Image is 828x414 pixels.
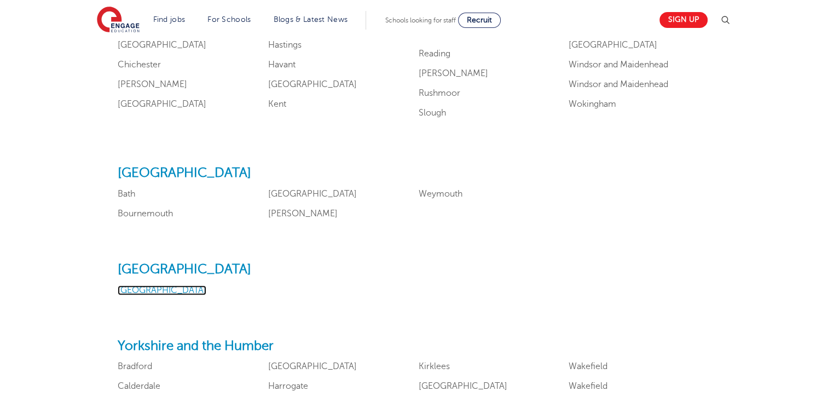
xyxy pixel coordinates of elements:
[118,40,206,50] a: [GEOGRAPHIC_DATA]
[118,361,152,371] a: Bradford
[268,79,357,89] a: [GEOGRAPHIC_DATA]
[207,15,251,24] a: For Schools
[268,60,296,70] a: Havant
[118,60,161,70] a: Chichester
[419,108,446,118] a: Slough
[385,16,456,24] span: Schools looking for staff
[268,189,357,199] a: [GEOGRAPHIC_DATA]
[569,79,668,89] a: Windsor and Maidenhead
[118,209,173,219] a: Bournemouth
[569,381,607,391] a: Wakefield
[268,361,357,371] a: [GEOGRAPHIC_DATA]
[274,15,348,24] a: Blogs & Latest News
[569,60,668,70] a: Windsor and Maidenhead
[569,99,616,109] a: Wokingham
[569,361,607,371] a: Wakefield
[419,189,462,199] a: Weymouth
[118,285,206,295] a: [GEOGRAPHIC_DATA]
[419,361,450,371] a: Kirklees
[268,209,338,219] a: [PERSON_NAME]
[419,88,460,98] a: Rushmoor
[118,262,710,278] h2: [GEOGRAPHIC_DATA]
[268,99,286,109] a: Kent
[118,338,710,354] h2: Yorkshire and the Humber
[419,381,507,391] a: [GEOGRAPHIC_DATA]
[118,165,710,181] h2: [GEOGRAPHIC_DATA]
[268,40,302,50] a: Hastings
[268,381,308,391] a: Harrogate
[97,7,140,34] img: Engage Education
[467,16,492,24] span: Recruit
[458,13,501,28] a: Recruit
[118,381,160,391] a: Calderdale
[569,40,657,50] a: [GEOGRAPHIC_DATA]
[118,189,135,199] a: Bath
[118,99,206,109] a: [GEOGRAPHIC_DATA]
[153,15,186,24] a: Find jobs
[659,12,708,28] a: Sign up
[419,68,488,78] a: [PERSON_NAME]
[118,79,187,89] a: [PERSON_NAME]
[419,49,450,59] a: Reading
